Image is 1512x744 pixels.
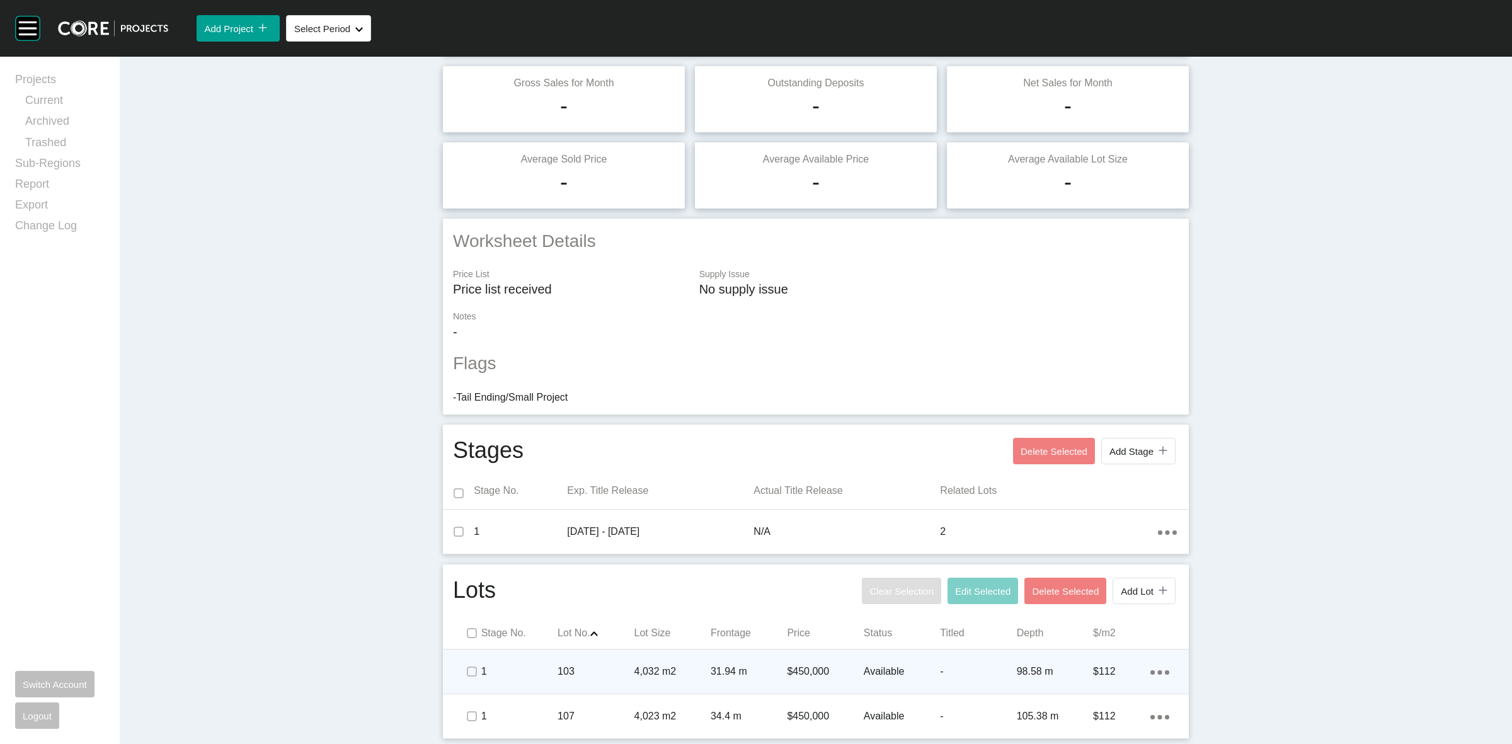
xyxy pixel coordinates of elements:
[940,484,1157,498] p: Related Lots
[481,665,558,678] p: 1
[197,15,280,42] button: Add Project
[23,679,87,690] span: Switch Account
[787,626,863,640] p: Price
[634,665,711,678] p: 4,032 m2
[957,76,1179,90] p: Net Sales for Month
[1109,446,1154,457] span: Add Stage
[15,72,105,93] a: Projects
[1121,586,1154,597] span: Add Lot
[1017,665,1093,678] p: 98.58 m
[753,525,940,539] p: N/A
[453,76,675,90] p: Gross Sales for Month
[864,709,940,723] p: Available
[15,702,59,729] button: Logout
[1101,438,1176,464] button: Add Stage
[204,23,253,34] span: Add Project
[1093,665,1150,678] p: $112
[711,709,787,723] p: 34.4 m
[453,323,1179,341] p: -
[1024,578,1106,604] button: Delete Selected
[940,626,1016,640] p: Titled
[699,268,1179,281] p: Supply Issue
[812,166,820,198] h1: -
[699,280,1179,298] p: No supply issue
[948,578,1018,604] button: Edit Selected
[15,197,105,218] a: Export
[558,709,634,723] p: 107
[711,665,787,678] p: 31.94 m
[453,575,496,607] h1: Lots
[15,156,105,176] a: Sub-Regions
[558,665,634,678] p: 103
[940,665,1016,678] p: -
[711,626,787,640] p: Frontage
[25,135,105,156] a: Trashed
[1017,709,1093,723] p: 105.38 m
[862,578,941,604] button: Clear Selection
[634,626,711,640] p: Lot Size
[787,709,863,723] p: $450,000
[1064,166,1072,198] h1: -
[453,152,675,166] p: Average Sold Price
[25,113,105,134] a: Archived
[15,671,94,697] button: Switch Account
[453,311,1179,323] p: Notes
[1093,709,1150,723] p: $112
[58,20,168,37] img: core-logo-dark.3138cae2.png
[955,586,1011,597] span: Edit Selected
[15,218,105,239] a: Change Log
[567,525,753,539] p: [DATE] - [DATE]
[453,280,687,298] p: Price list received
[1032,586,1099,597] span: Delete Selected
[453,268,687,281] p: Price List
[1013,438,1095,464] button: Delete Selected
[474,525,567,539] p: 1
[787,665,863,678] p: $450,000
[1113,578,1176,604] button: Add Lot
[560,90,568,122] h1: -
[286,15,371,42] button: Select Period
[864,665,940,678] p: Available
[453,229,1179,253] h2: Worksheet Details
[567,484,753,498] p: Exp. Title Release
[453,391,1179,404] li: - Tail Ending/Small Project
[1021,446,1087,457] span: Delete Selected
[1064,90,1072,122] h1: -
[1017,626,1093,640] p: Depth
[15,176,105,197] a: Report
[940,709,1016,723] p: -
[634,709,711,723] p: 4,023 m2
[453,351,1179,375] h2: Flags
[560,166,568,198] h1: -
[294,23,350,34] span: Select Period
[940,525,1157,539] p: 2
[23,711,52,721] span: Logout
[453,435,524,467] h1: Stages
[474,484,567,498] p: Stage No.
[481,626,558,640] p: Stage No.
[25,93,105,113] a: Current
[481,709,558,723] p: 1
[753,484,940,498] p: Actual Title Release
[869,586,934,597] span: Clear Selection
[1093,626,1169,640] p: $/m2
[957,152,1179,166] p: Average Available Lot Size
[705,152,927,166] p: Average Available Price
[812,90,820,122] h1: -
[558,626,634,640] p: Lot No.
[705,76,927,90] p: Outstanding Deposits
[864,626,940,640] p: Status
